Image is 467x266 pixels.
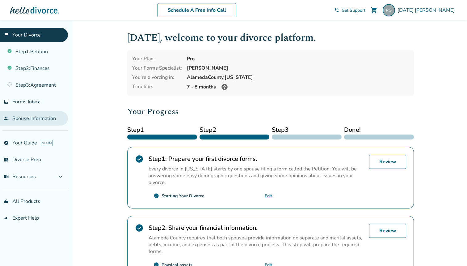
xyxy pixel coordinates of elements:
span: explore [4,140,9,145]
p: Alameda County requires that both spouses provide information on separate and marital assets, deb... [149,234,364,255]
span: shopping_basket [4,199,9,204]
span: shopping_cart [370,6,378,14]
span: AI beta [41,140,53,146]
span: expand_more [57,173,64,180]
div: You're divorcing in: [132,74,182,81]
strong: Step 1 : [149,155,167,163]
h2: Your Progress [127,105,414,118]
h1: [DATE] , welcome to your divorce platform. [127,30,414,45]
div: Starting Your Divorce [162,193,204,199]
h2: Share your financial information. [149,224,364,232]
span: check_circle [135,224,144,232]
span: Step 2 [200,125,269,135]
span: phone_in_talk [334,8,339,13]
div: Your Plan: [132,55,182,62]
div: [PERSON_NAME] [187,65,409,71]
span: Get Support [342,7,365,13]
p: Every divorce in [US_STATE] starts by one spouse filing a form called the Petition. You will be a... [149,165,364,186]
div: 7 - 8 months [187,83,409,91]
span: inbox [4,99,9,104]
span: menu_book [4,174,9,179]
div: Your Forms Specialist: [132,65,182,71]
a: phone_in_talkGet Support [334,7,365,13]
div: Alameda County, [US_STATE] [187,74,409,81]
strong: Step 2 : [149,224,167,232]
a: Review [369,155,406,169]
h2: Prepare your first divorce forms. [149,155,364,163]
span: Resources [4,173,36,180]
span: groups [4,216,9,221]
a: Edit [265,193,272,199]
img: raja.gangopadhya@gmail.com [383,4,395,16]
span: check_circle [135,155,144,163]
span: people [4,116,9,121]
span: list_alt_check [4,157,9,162]
span: Step 3 [272,125,342,135]
span: [DATE] [PERSON_NAME] [398,7,457,14]
span: check_circle [154,193,159,199]
span: Step 1 [127,125,197,135]
span: flag_2 [4,32,9,37]
a: Schedule A Free Info Call [158,3,236,17]
div: Timeline: [132,83,182,91]
span: Done! [344,125,414,135]
span: Forms Inbox [12,98,40,105]
div: Pro [187,55,409,62]
a: Review [369,224,406,238]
